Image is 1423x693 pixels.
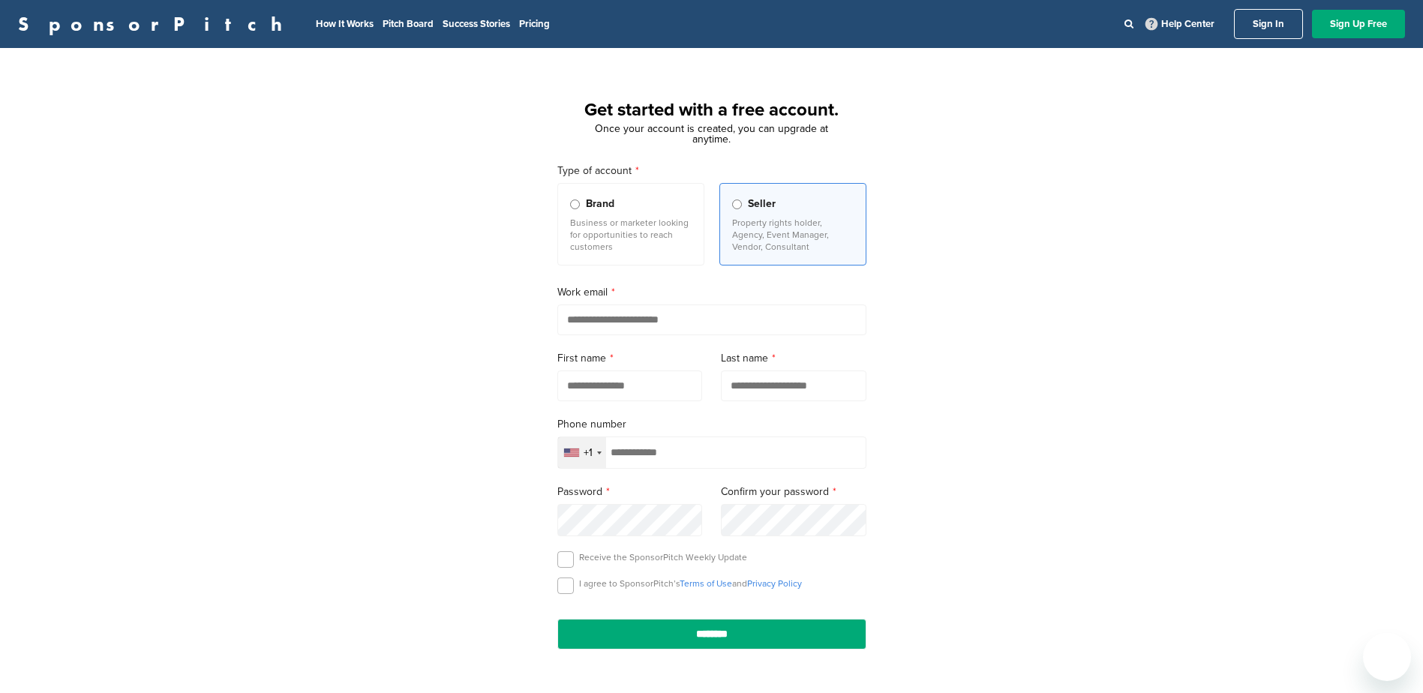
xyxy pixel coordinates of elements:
[1312,10,1405,38] a: Sign Up Free
[595,122,828,145] span: Once your account is created, you can upgrade at anytime.
[557,350,703,367] label: First name
[539,97,884,124] h1: Get started with a free account.
[732,217,854,253] p: Property rights holder, Agency, Event Manager, Vendor, Consultant
[557,163,866,179] label: Type of account
[557,416,866,433] label: Phone number
[1363,633,1411,681] iframe: Button to launch messaging window
[680,578,732,589] a: Terms of Use
[584,448,593,458] div: +1
[579,577,802,589] p: I agree to SponsorPitch’s and
[1234,9,1303,39] a: Sign In
[557,284,866,301] label: Work email
[519,18,550,30] a: Pricing
[570,217,692,253] p: Business or marketer looking for opportunities to reach customers
[586,196,614,212] span: Brand
[1142,15,1217,33] a: Help Center
[558,437,606,468] div: Selected country
[721,484,866,500] label: Confirm your password
[579,551,747,563] p: Receive the SponsorPitch Weekly Update
[748,196,776,212] span: Seller
[557,484,703,500] label: Password
[443,18,510,30] a: Success Stories
[18,14,292,34] a: SponsorPitch
[747,578,802,589] a: Privacy Policy
[316,18,374,30] a: How It Works
[570,199,580,209] input: Brand Business or marketer looking for opportunities to reach customers
[383,18,434,30] a: Pitch Board
[732,199,742,209] input: Seller Property rights holder, Agency, Event Manager, Vendor, Consultant
[721,350,866,367] label: Last name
